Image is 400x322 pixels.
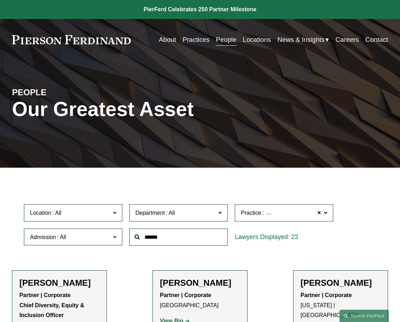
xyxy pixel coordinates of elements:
strong: Partner | Corporate [160,292,211,298]
a: folder dropdown [277,33,329,46]
a: Careers [336,33,359,46]
span: Practice [241,210,261,216]
a: Contact [365,33,388,46]
span: Global Media, Entertainment & Sports [265,208,360,218]
span: Department [135,210,165,216]
a: Practices [182,33,209,46]
span: Admission [30,234,56,240]
a: People [216,33,236,46]
span: 23 [291,233,298,240]
h2: [PERSON_NAME] [19,278,99,288]
h1: Our Greatest Asset [12,98,263,121]
a: About [159,33,176,46]
p: [GEOGRAPHIC_DATA] [160,290,240,311]
h2: [PERSON_NAME] [301,278,381,288]
a: Locations [243,33,271,46]
h2: [PERSON_NAME] [160,278,240,288]
a: Search this site [340,310,389,322]
span: News & Insights [277,34,324,46]
p: [US_STATE] | [GEOGRAPHIC_DATA] [301,290,381,321]
h4: PEOPLE [12,87,106,98]
span: Location [30,210,51,216]
strong: Partner | Corporate Chief Diversity, Equity & Inclusion Officer [19,292,86,318]
strong: Partner | Corporate [301,292,352,298]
